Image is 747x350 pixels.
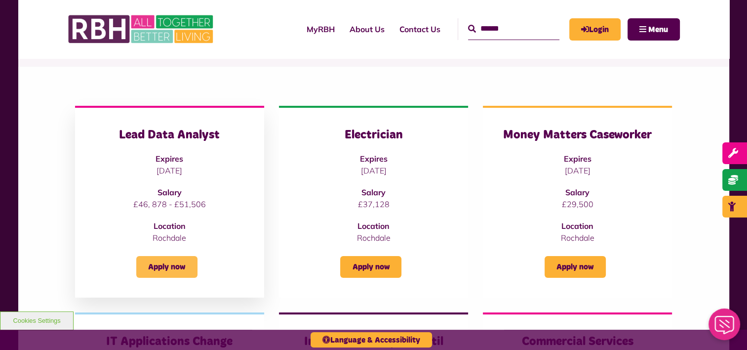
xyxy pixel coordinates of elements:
strong: Expires [359,154,387,164]
p: £29,500 [503,198,652,210]
h3: Money Matters Caseworker [503,128,652,143]
p: [DATE] [95,165,244,176]
strong: Salary [157,187,182,197]
a: Contact Us [392,16,448,43]
a: Apply now [136,256,197,278]
a: MyRBH [569,18,621,41]
p: Rochdale [95,232,244,244]
p: Rochdale [299,232,448,244]
p: [DATE] [503,165,652,176]
strong: Location [561,221,593,231]
p: £37,128 [299,198,448,210]
a: Apply now [545,256,606,278]
img: RBH [68,10,216,48]
strong: Salary [361,187,386,197]
span: Menu [648,26,668,34]
p: Rochdale [503,232,652,244]
button: Language & Accessibility [311,332,432,348]
a: About Us [342,16,392,43]
iframe: Netcall Web Assistant for live chat [703,306,747,350]
strong: Location [357,221,390,231]
strong: Expires [564,154,591,164]
strong: Expires [156,154,183,164]
h3: Lead Data Analyst [95,128,244,143]
a: Apply now [340,256,401,278]
p: [DATE] [299,165,448,176]
button: Navigation [628,18,680,41]
strong: Location [154,221,186,231]
h3: Electrician [299,128,448,143]
input: Search [468,18,559,40]
strong: Salary [565,187,590,197]
a: MyRBH [299,16,342,43]
p: £46, 878 - £51,506 [95,198,244,210]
